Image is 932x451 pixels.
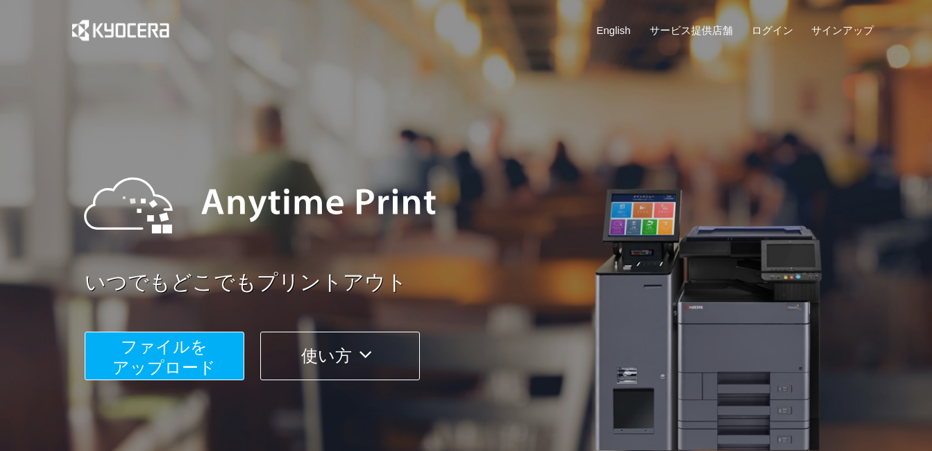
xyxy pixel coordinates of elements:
[752,23,793,37] a: ログイン
[811,23,874,37] a: サインアップ
[597,23,631,37] a: English
[112,337,216,377] span: ファイルを ​​アップロード
[85,332,244,380] button: ファイルを​​アップロード
[260,332,420,380] button: 使い方
[650,23,733,37] a: サービス提供店舗
[85,268,883,298] a: いつでもどこでもプリントアウト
